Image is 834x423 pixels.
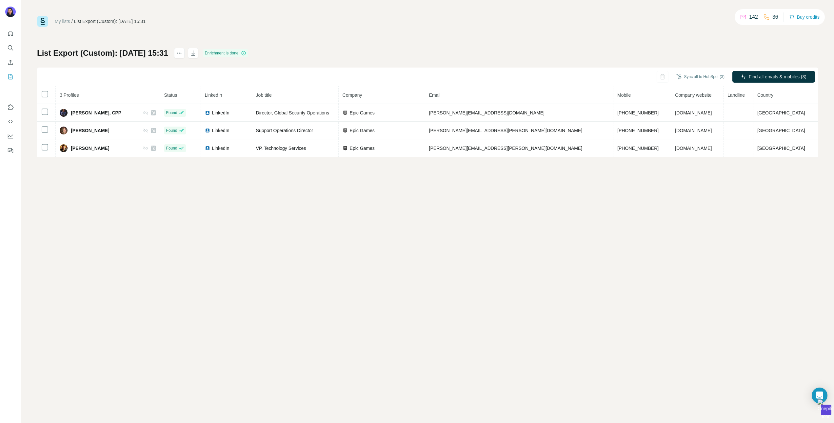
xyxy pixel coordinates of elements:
[672,72,729,82] button: Sync all to HubSpot (3)
[5,101,16,113] button: Use Surfe on LinkedIn
[617,146,659,151] span: [PHONE_NUMBER]
[617,110,659,115] span: [PHONE_NUMBER]
[429,92,441,98] span: Email
[205,110,210,115] img: LinkedIn logo
[164,92,177,98] span: Status
[37,16,48,27] img: Surfe Logo
[5,7,16,17] img: Avatar
[343,146,348,151] img: company-logo
[166,128,177,133] span: Found
[256,110,329,115] span: Director, Global Security Operations
[205,92,222,98] span: LinkedIn
[203,49,248,57] div: Enrichment is done
[675,92,711,98] span: Company website
[5,116,16,128] button: Use Surfe API
[350,110,375,116] span: Epic Games
[71,110,121,116] span: [PERSON_NAME], CPP
[675,128,712,133] span: [DOMAIN_NAME]
[55,19,70,24] a: My lists
[343,128,348,133] img: company-logo
[5,130,16,142] button: Dashboard
[617,92,631,98] span: Mobile
[71,18,73,25] li: /
[166,110,177,116] span: Found
[350,145,375,151] span: Epic Games
[166,145,177,151] span: Found
[749,73,806,80] span: Find all emails & mobiles (3)
[205,146,210,151] img: LinkedIn logo
[60,144,68,152] img: Avatar
[343,92,362,98] span: Company
[812,388,827,403] div: Open Intercom Messenger
[71,145,109,151] span: [PERSON_NAME]
[757,146,805,151] span: [GEOGRAPHIC_DATA]
[256,92,272,98] span: Job title
[5,28,16,39] button: Quick start
[675,146,712,151] span: [DOMAIN_NAME]
[212,127,229,134] span: LinkedIn
[757,92,773,98] span: Country
[5,56,16,68] button: Enrich CSV
[789,12,820,22] button: Buy credits
[757,110,805,115] span: [GEOGRAPHIC_DATA]
[60,109,68,117] img: Avatar
[749,13,758,21] p: 142
[429,110,545,115] span: [PERSON_NAME][EMAIL_ADDRESS][DOMAIN_NAME]
[772,13,778,21] p: 36
[60,92,79,98] span: 3 Profiles
[74,18,146,25] div: List Export (Custom): [DATE] 15:31
[205,128,210,133] img: LinkedIn logo
[212,110,229,116] span: LinkedIn
[71,127,109,134] span: [PERSON_NAME]
[675,110,712,115] span: [DOMAIN_NAME]
[5,42,16,54] button: Search
[212,145,229,151] span: LinkedIn
[256,128,313,133] span: Support Operations Director
[727,92,745,98] span: Landline
[732,71,815,83] button: Find all emails & mobiles (3)
[429,128,583,133] span: [PERSON_NAME][EMAIL_ADDRESS][PERSON_NAME][DOMAIN_NAME]
[37,48,168,58] h1: List Export (Custom): [DATE] 15:31
[5,145,16,156] button: Feedback
[757,128,805,133] span: [GEOGRAPHIC_DATA]
[60,127,68,134] img: Avatar
[343,110,348,115] img: company-logo
[429,146,583,151] span: [PERSON_NAME][EMAIL_ADDRESS][PERSON_NAME][DOMAIN_NAME]
[256,146,306,151] span: VP, Technology Services
[617,128,659,133] span: [PHONE_NUMBER]
[174,48,185,58] button: actions
[350,127,375,134] span: Epic Games
[5,71,16,83] button: My lists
